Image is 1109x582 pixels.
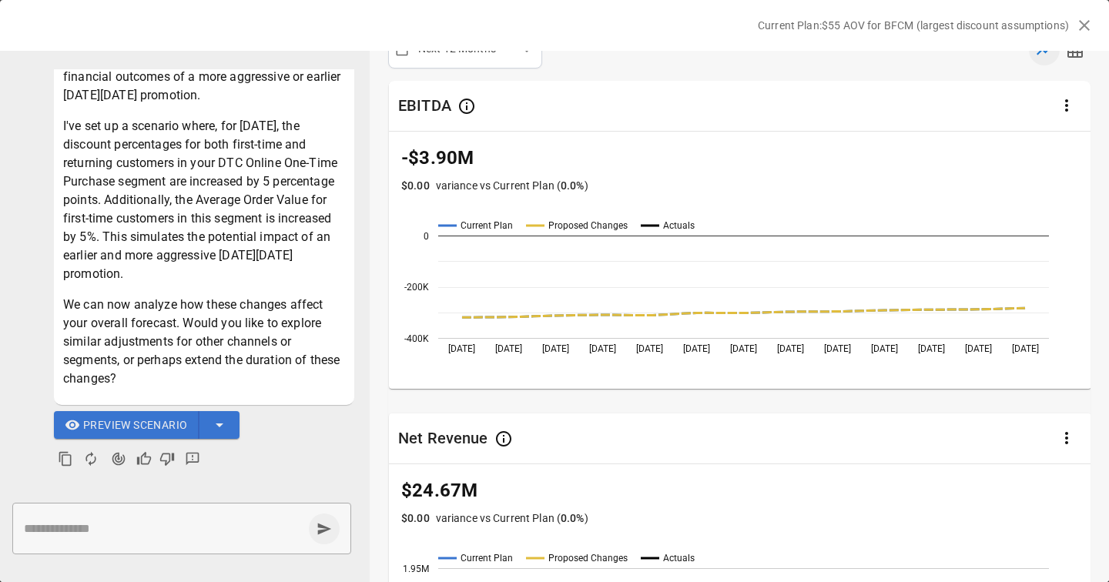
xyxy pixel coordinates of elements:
span: 0.0 % [561,512,585,524]
div: EBITDA [398,96,451,116]
text: -400K [404,333,429,344]
p: This scenario will help us see the potential financial outcomes of a more aggressive or earlier [... [63,49,345,105]
text: Proposed Changes [548,553,628,564]
text: [DATE] [824,343,851,354]
text: [DATE] [918,343,945,354]
p: $24.67M [401,477,1079,504]
svg: A chart. [389,212,1091,393]
text: [DATE] [730,343,757,354]
button: Detailed Feedback [179,445,206,473]
text: [DATE] [542,343,569,354]
button: Preview Scenario [54,411,200,439]
p: -$3.90M [401,144,1079,172]
button: Agent Changes Data [105,445,132,473]
text: Proposed Changes [548,220,628,231]
button: Good Response [132,447,156,470]
p: Current Plan: $55 AOV for BFCM (largest discount assumptions) [758,18,1069,33]
text: [DATE] [871,343,898,354]
p: variance vs Current Plan ( ) [436,178,588,194]
button: Copy to clipboard [54,447,77,470]
p: We can now analyze how these changes affect your overall forecast. Would you like to explore simi... [63,296,345,388]
text: [DATE] [777,343,804,354]
text: Current Plan [461,220,513,231]
p: I've set up a scenario where, for [DATE], the discount percentages for both first-time and return... [63,117,345,283]
text: [DATE] [495,343,522,354]
span: Preview Scenario [83,416,187,435]
text: [DATE] [636,343,663,354]
p: $0.00 [401,510,430,527]
button: Bad Response [156,447,179,470]
text: [DATE] [965,343,992,354]
button: Regenerate Response [77,445,105,473]
span: 0.0 % [561,179,585,192]
text: [DATE] [683,343,710,354]
text: Current Plan [461,553,513,564]
text: 1.95M [403,564,429,574]
p: $0.00 [401,178,430,194]
text: Actuals [663,220,695,231]
text: [DATE] [448,343,475,354]
p: variance vs Current Plan ( ) [436,510,588,527]
div: Net Revenue [398,429,488,449]
text: -200K [404,282,429,293]
text: [DATE] [1012,343,1039,354]
text: Actuals [663,553,695,564]
text: 0 [424,231,429,242]
text: [DATE] [589,343,616,354]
